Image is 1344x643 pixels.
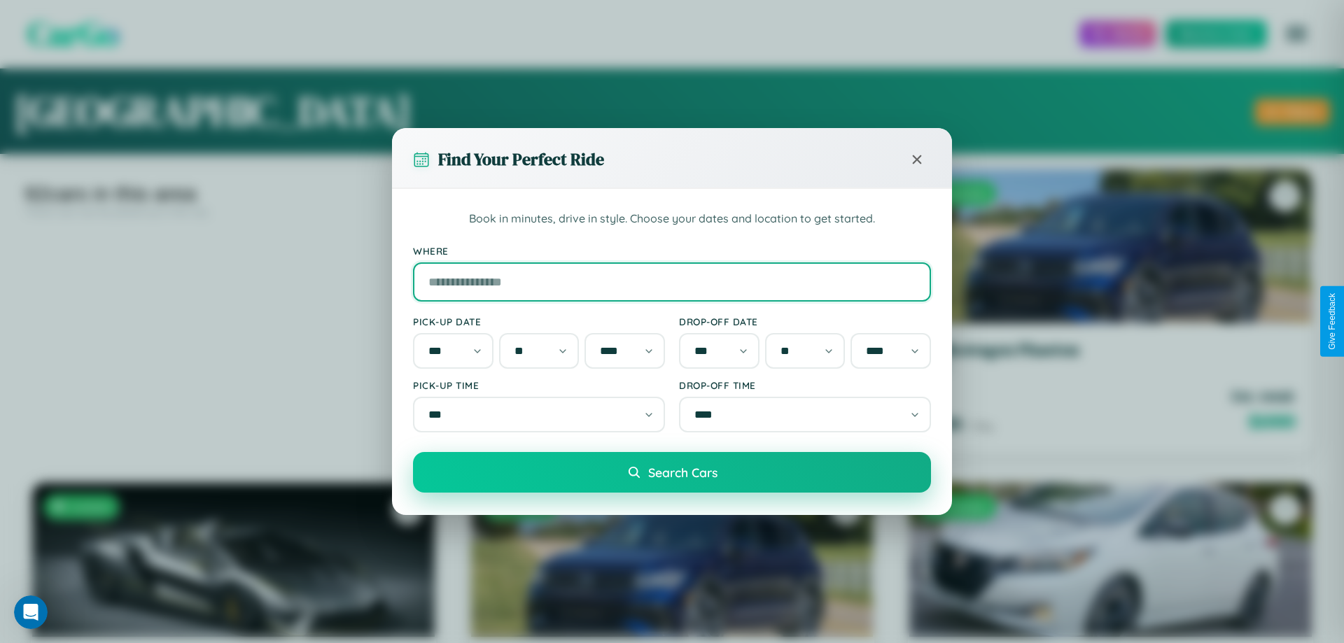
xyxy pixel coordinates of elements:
[413,452,931,493] button: Search Cars
[413,210,931,228] p: Book in minutes, drive in style. Choose your dates and location to get started.
[413,379,665,391] label: Pick-up Time
[413,316,665,327] label: Pick-up Date
[413,245,931,257] label: Where
[438,148,604,171] h3: Find Your Perfect Ride
[648,465,717,480] span: Search Cars
[679,379,931,391] label: Drop-off Time
[679,316,931,327] label: Drop-off Date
